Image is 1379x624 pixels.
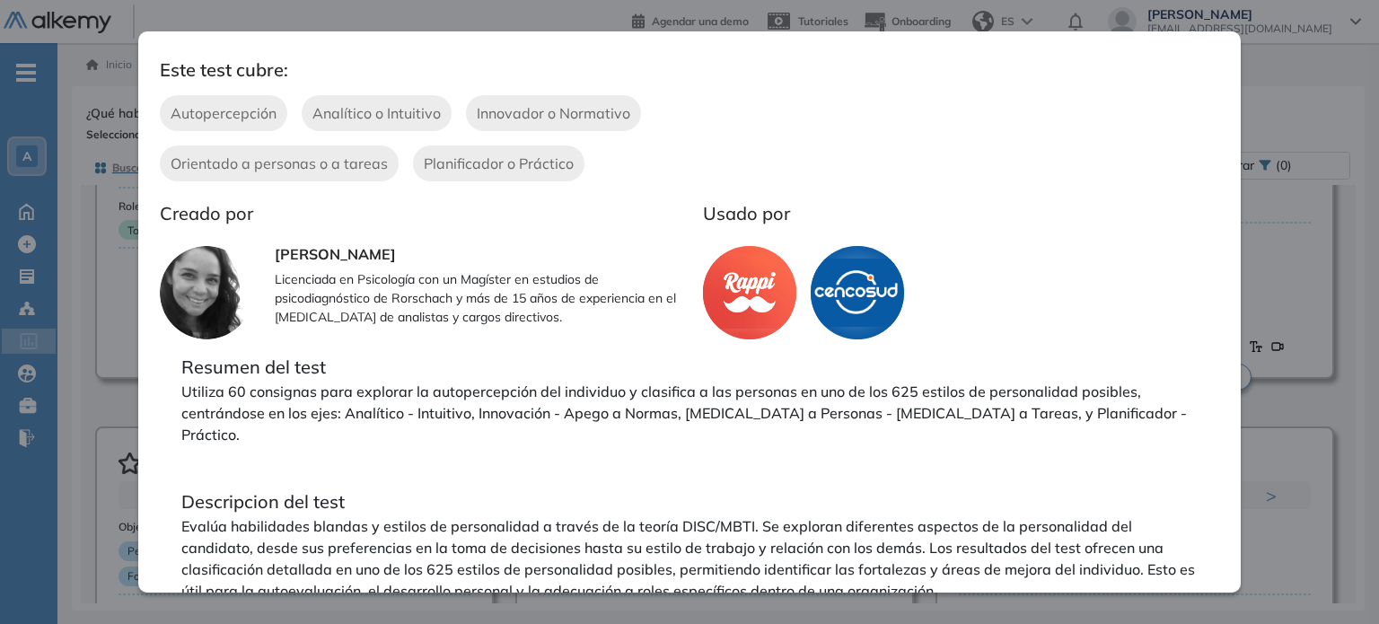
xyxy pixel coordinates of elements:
[275,270,689,327] p: Licenciada en Psicología con un Magíster en estudios de psicodiagnóstico de Rorschach y más de 15...
[275,246,689,263] h3: [PERSON_NAME]
[160,203,689,224] h3: Creado por
[703,203,1206,224] h3: Usado por
[160,246,253,339] img: author-avatar
[312,102,441,124] span: Analítico o Intuitivo
[477,102,630,124] span: Innovador o Normativo
[160,59,689,81] h3: Este test cubre:
[181,381,1199,445] p: Utiliza 60 consignas para explorar la autopercepción del individuo y clasifica a las personas en ...
[171,102,277,124] span: Autopercepción
[424,153,574,174] span: Planificador o Práctico
[811,246,904,339] img: company-logo
[181,515,1199,602] p: Evalúa habilidades blandas y estilos de personalidad a través de la teoría DISC/MBTI. Se exploran...
[181,488,1199,515] p: Descripcion del test
[171,153,388,174] span: Orientado a personas o a tareas
[703,246,796,339] img: company-logo
[181,354,1199,381] p: Resumen del test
